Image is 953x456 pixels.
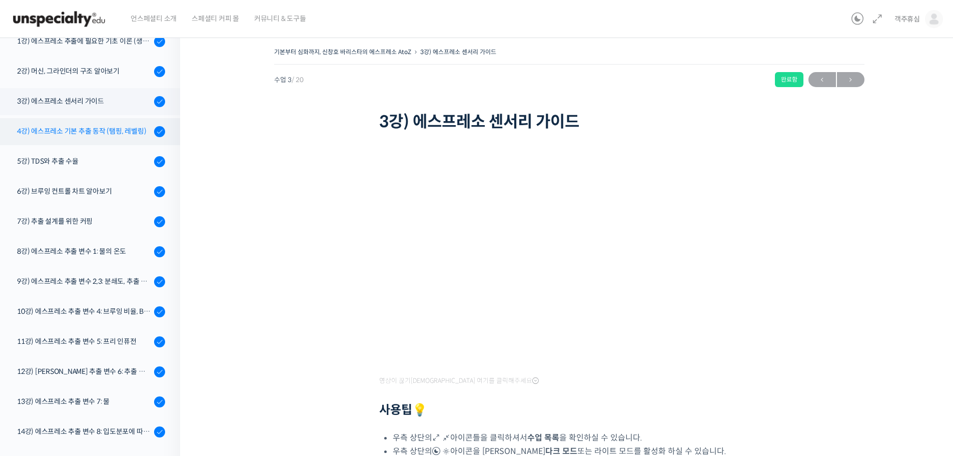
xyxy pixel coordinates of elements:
[17,156,151,167] div: 5강) TDS와 추출 수율
[894,15,920,24] span: 객주휴심
[292,76,304,84] span: / 20
[17,186,151,197] div: 6강) 브루잉 컨트롤 차트 알아보기
[17,216,151,227] div: 7강) 추출 설계를 위한 커핑
[274,77,304,83] span: 수업 3
[393,431,759,444] li: 우측 상단의 아이콘들을 클릭하셔서 을 확인하실 수 있습니다.
[837,73,864,87] span: →
[66,317,129,342] a: 대화
[32,332,38,340] span: 홈
[837,72,864,87] a: 다음→
[527,432,559,443] b: 수업 목록
[129,317,192,342] a: 설정
[17,66,151,77] div: 2강) 머신, 그라인더의 구조 알아보기
[17,426,151,437] div: 14강) 에스프레소 추출 변수 8: 입도분포에 따른 향미 변화
[808,73,836,87] span: ←
[17,36,151,47] div: 1강) 에스프레소 추출에 필요한 기초 이론 (생두, 가공, 로스팅)
[379,377,539,385] span: 영상이 끊기[DEMOGRAPHIC_DATA] 여기를 클릭해주세요
[775,72,803,87] div: 완료함
[92,333,104,341] span: 대화
[3,317,66,342] a: 홈
[379,112,759,131] h1: 3강) 에스프레소 센서리 가이드
[17,366,151,377] div: 12강) [PERSON_NAME] 추출 변수 6: 추출 압력
[808,72,836,87] a: ←이전
[379,402,427,417] strong: 사용팁
[17,126,151,137] div: 4강) 에스프레소 기본 추출 동작 (탬핑, 레벨링)
[17,306,151,317] div: 10강) 에스프레소 추출 변수 4: 브루잉 비율, Brew Ratio
[274,48,411,56] a: 기본부터 심화까지, 신창호 바리스타의 에스프레소 AtoZ
[17,246,151,257] div: 8강) 에스프레소 추출 변수 1: 물의 온도
[17,276,151,287] div: 9강) 에스프레소 추출 변수 2,3: 분쇄도, 추출 시간
[17,336,151,347] div: 11강) 에스프레소 추출 변수 5: 프리 인퓨전
[420,48,496,56] a: 3강) 에스프레소 센서리 가이드
[412,402,427,417] strong: 💡
[155,332,167,340] span: 설정
[17,96,151,107] div: 3강) 에스프레소 센서리 가이드
[17,396,151,407] div: 13강) 에스프레소 추출 변수 7: 물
